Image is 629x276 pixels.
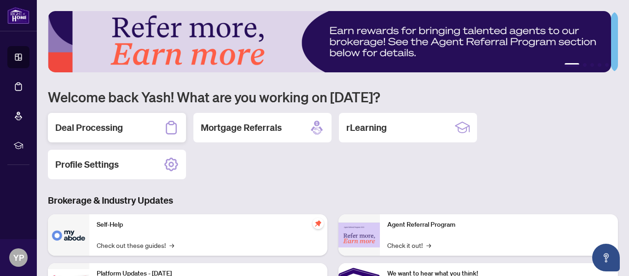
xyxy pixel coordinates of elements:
h1: Welcome back Yash! What are you working on [DATE]? [48,88,618,106]
h2: Profile Settings [55,158,119,171]
button: 1 [565,63,579,67]
a: Check out these guides!→ [97,240,174,250]
button: 3 [590,63,594,67]
button: 4 [598,63,601,67]
button: 5 [605,63,609,67]
img: Agent Referral Program [338,223,380,248]
h2: Mortgage Referrals [201,121,282,134]
span: pushpin [313,218,324,229]
h2: Deal Processing [55,121,123,134]
span: → [169,240,174,250]
button: 2 [583,63,587,67]
button: Open asap [592,244,620,271]
p: Agent Referral Program [387,220,611,230]
span: → [426,240,431,250]
img: Slide 0 [48,11,611,72]
h2: rLearning [346,121,387,134]
p: Self-Help [97,220,320,230]
img: Self-Help [48,214,89,256]
span: YP [13,251,24,264]
h3: Brokerage & Industry Updates [48,194,618,207]
a: Check it out!→ [387,240,431,250]
img: logo [7,7,29,24]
